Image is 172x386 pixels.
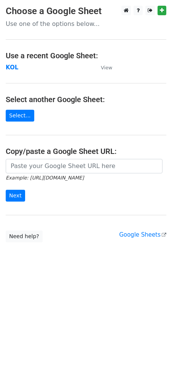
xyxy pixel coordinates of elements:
h4: Select another Google Sheet: [6,95,166,104]
a: Select... [6,110,34,122]
input: Next [6,190,25,202]
h4: Copy/paste a Google Sheet URL: [6,147,166,156]
h3: Choose a Google Sheet [6,6,166,17]
h4: Use a recent Google Sheet: [6,51,166,60]
a: View [93,64,112,71]
p: Use one of the options below... [6,20,166,28]
small: View [101,65,112,70]
small: Example: [URL][DOMAIN_NAME] [6,175,84,181]
a: Need help? [6,231,43,242]
input: Paste your Google Sheet URL here [6,159,162,173]
a: Google Sheets [119,231,166,238]
a: KOL [6,64,18,71]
